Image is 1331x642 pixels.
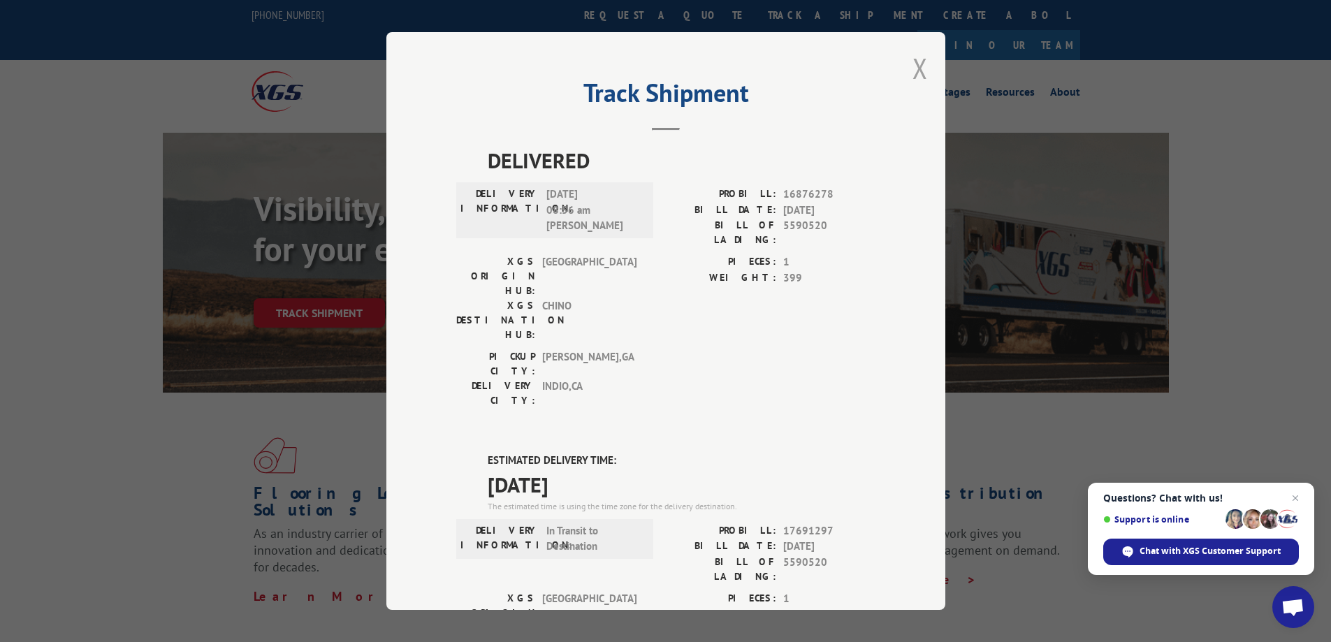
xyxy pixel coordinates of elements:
span: Questions? Chat with us! [1103,493,1299,504]
label: BILL OF LADING: [666,218,776,247]
h2: Track Shipment [456,83,875,110]
label: PROBILL: [666,523,776,539]
span: Chat with XGS Customer Support [1140,545,1281,557]
label: PICKUP CITY: [456,349,535,379]
span: [GEOGRAPHIC_DATA] [542,254,637,298]
span: 1 [783,254,875,270]
label: PROBILL: [666,187,776,203]
label: XGS DESTINATION HUB: [456,298,535,342]
span: [PERSON_NAME] , GA [542,349,637,379]
span: INDIO , CA [542,379,637,408]
label: XGS ORIGIN HUB: [456,254,535,298]
span: [DATE] [783,539,875,555]
div: The estimated time is using the time zone for the delivery destination. [488,500,875,513]
label: BILL OF LADING: [666,555,776,584]
label: DELIVERY CITY: [456,379,535,408]
label: WEIGHT: [666,270,776,286]
label: DELIVERY INFORMATION: [460,187,539,234]
span: [DATE] [488,469,875,500]
span: Close chat [1287,490,1304,506]
span: 5590520 [783,218,875,247]
div: Open chat [1272,586,1314,628]
span: 399 [783,270,875,286]
label: PIECES: [666,254,776,270]
label: DELIVERY INFORMATION: [460,523,539,555]
span: In Transit to Destination [546,523,641,555]
label: ESTIMATED DELIVERY TIME: [488,453,875,469]
span: 443 [783,606,875,622]
span: 17691297 [783,523,875,539]
label: PIECES: [666,591,776,607]
span: DELIVERED [488,145,875,176]
span: 1 [783,591,875,607]
span: CHINO [542,298,637,342]
label: XGS ORIGIN HUB: [456,591,535,635]
div: Chat with XGS Customer Support [1103,539,1299,565]
span: 16876278 [783,187,875,203]
label: BILL DATE: [666,203,776,219]
span: [DATE] 08:56 am [PERSON_NAME] [546,187,641,234]
label: WEIGHT: [666,606,776,622]
span: [GEOGRAPHIC_DATA] [542,591,637,635]
span: 5590520 [783,555,875,584]
span: [DATE] [783,203,875,219]
span: Support is online [1103,514,1221,525]
button: Close modal [912,50,928,87]
label: BILL DATE: [666,539,776,555]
